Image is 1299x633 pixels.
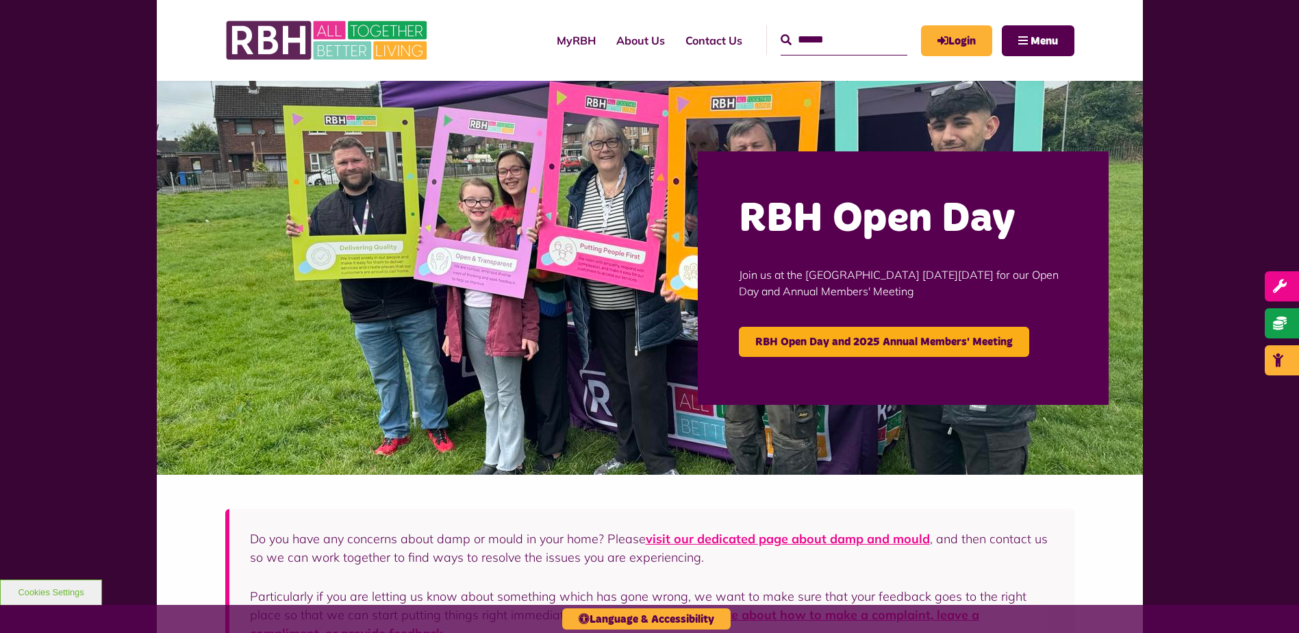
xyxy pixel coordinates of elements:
a: RBH Open Day and 2025 Annual Members' Meeting [739,327,1029,357]
button: Language & Accessibility [562,608,731,630]
img: Image (22) [157,81,1143,475]
a: MyRBH [546,22,606,59]
a: visit our dedicated page about damp and mould [646,531,930,547]
button: Navigation [1002,25,1074,56]
img: RBH [225,14,431,67]
a: About Us [606,22,675,59]
h2: RBH Open Day [739,193,1068,246]
span: Menu [1031,36,1058,47]
p: Do you have any concerns about damp or mould in your home? Please , and then contact us so we can... [250,530,1054,567]
p: Join us at the [GEOGRAPHIC_DATA] [DATE][DATE] for our Open Day and Annual Members' Meeting [739,246,1068,320]
input: Search [781,25,907,55]
a: Contact Us [675,22,753,59]
iframe: Netcall Web Assistant for live chat [1237,571,1299,633]
a: MyRBH [921,25,992,56]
